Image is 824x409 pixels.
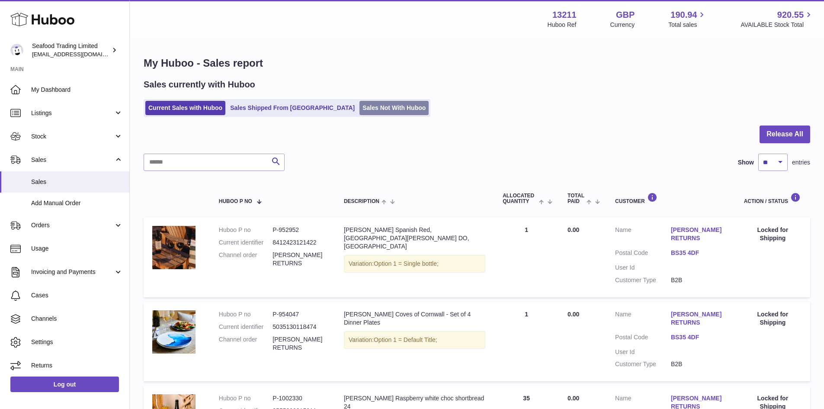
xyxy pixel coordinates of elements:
[741,21,814,29] span: AVAILABLE Stock Total
[359,101,429,115] a: Sales Not With Huboo
[738,158,754,167] label: Show
[671,226,727,242] a: [PERSON_NAME] RETURNS
[31,268,114,276] span: Invoicing and Payments
[568,311,579,318] span: 0.00
[344,255,485,273] div: Variation:
[616,9,635,21] strong: GBP
[760,126,810,143] button: Release All
[31,109,114,117] span: Listings
[344,199,379,204] span: Description
[552,9,577,21] strong: 13211
[503,193,537,204] span: ALLOCATED Quantity
[668,9,707,29] a: 190.94 Total sales
[31,245,123,253] span: Usage
[273,226,327,234] dd: P-952952
[344,226,485,251] div: [PERSON_NAME] Spanish Red, [GEOGRAPHIC_DATA][PERSON_NAME] DO, [GEOGRAPHIC_DATA]
[671,360,727,368] dd: B2B
[741,9,814,29] a: 920.55 AVAILABLE Stock Total
[32,51,127,58] span: [EMAIL_ADDRESS][DOMAIN_NAME]
[615,333,671,344] dt: Postal Code
[344,331,485,349] div: Variation:
[792,158,810,167] span: entries
[615,276,671,284] dt: Customer Type
[219,251,273,267] dt: Channel order
[568,395,579,402] span: 0.00
[744,310,802,327] div: Locked for Shipping
[152,226,196,269] img: Rick-Stein-Spanish-Red.jpg
[744,193,802,204] div: Action / Status
[374,336,437,343] span: Option 1 = Default Title;
[615,264,671,272] dt: User Id
[31,178,123,186] span: Sales
[31,156,114,164] span: Sales
[219,394,273,403] dt: Huboo P no
[10,44,23,57] img: online@rickstein.com
[494,302,559,381] td: 1
[219,238,273,247] dt: Current identifier
[273,238,327,247] dd: 8412423121422
[219,226,273,234] dt: Huboo P no
[610,21,635,29] div: Currency
[10,377,119,392] a: Log out
[615,348,671,356] dt: User Id
[31,132,114,141] span: Stock
[31,315,123,323] span: Channels
[568,226,579,233] span: 0.00
[671,249,727,257] a: BS35 4DF
[670,9,697,21] span: 190.94
[344,310,485,327] div: [PERSON_NAME] Coves of Cornwall - Set of 4 Dinner Plates
[671,276,727,284] dd: B2B
[144,56,810,70] h1: My Huboo - Sales report
[568,193,584,204] span: Total paid
[273,310,327,319] dd: P-954047
[615,193,727,204] div: Customer
[31,361,123,370] span: Returns
[31,221,114,229] span: Orders
[31,199,123,207] span: Add Manual Order
[152,310,196,354] img: FREEDELIVERY-2023-07-04T164117.664.png
[145,101,225,115] a: Current Sales with Huboo
[671,333,727,341] a: BS35 4DF
[219,323,273,331] dt: Current identifier
[374,260,439,267] span: Option 1 = Single bottle;
[615,226,671,245] dt: Name
[668,21,707,29] span: Total sales
[32,42,110,58] div: Seafood Trading Limited
[31,86,123,94] span: My Dashboard
[219,199,252,204] span: Huboo P no
[615,310,671,329] dt: Name
[273,335,327,352] dd: [PERSON_NAME] RETURNS
[548,21,577,29] div: Huboo Ref
[744,226,802,242] div: Locked for Shipping
[219,335,273,352] dt: Channel order
[615,360,671,368] dt: Customer Type
[273,394,327,403] dd: P-1002330
[31,291,123,300] span: Cases
[671,310,727,327] a: [PERSON_NAME] RETURNS
[227,101,358,115] a: Sales Shipped From [GEOGRAPHIC_DATA]
[219,310,273,319] dt: Huboo P no
[31,338,123,346] span: Settings
[273,251,327,267] dd: [PERSON_NAME] RETURNS
[615,249,671,259] dt: Postal Code
[777,9,804,21] span: 920.55
[494,217,559,297] td: 1
[144,79,255,90] h2: Sales currently with Huboo
[273,323,327,331] dd: 5035130118474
